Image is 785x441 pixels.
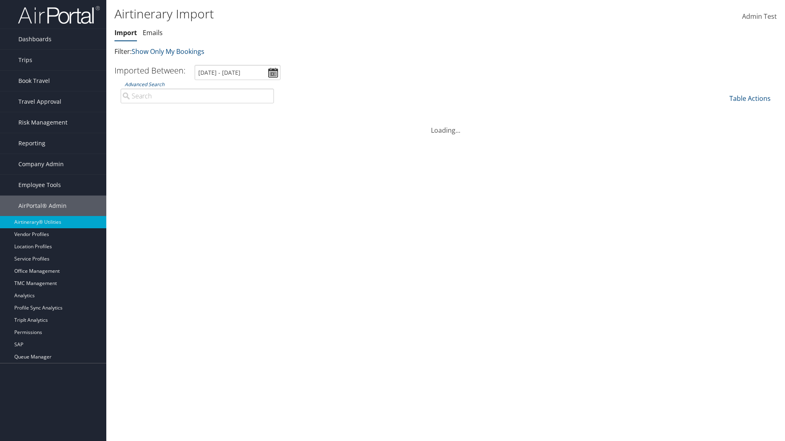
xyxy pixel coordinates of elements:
[114,28,137,37] a: Import
[742,12,777,21] span: Admin Test
[18,91,61,112] span: Travel Approval
[121,89,274,103] input: Advanced Search
[18,71,50,91] span: Book Travel
[18,50,32,70] span: Trips
[18,133,45,154] span: Reporting
[132,47,204,56] a: Show Only My Bookings
[18,112,67,133] span: Risk Management
[18,29,52,49] span: Dashboards
[125,81,164,88] a: Advanced Search
[143,28,163,37] a: Emails
[18,196,67,216] span: AirPortal® Admin
[18,5,100,24] img: airportal-logo.png
[18,154,64,174] span: Company Admin
[729,94,771,103] a: Table Actions
[114,5,556,22] h1: Airtinerary Import
[18,175,61,195] span: Employee Tools
[114,47,556,57] p: Filter:
[114,116,777,135] div: Loading...
[742,4,777,29] a: Admin Test
[195,65,280,80] input: [DATE] - [DATE]
[114,65,186,76] h3: Imported Between:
